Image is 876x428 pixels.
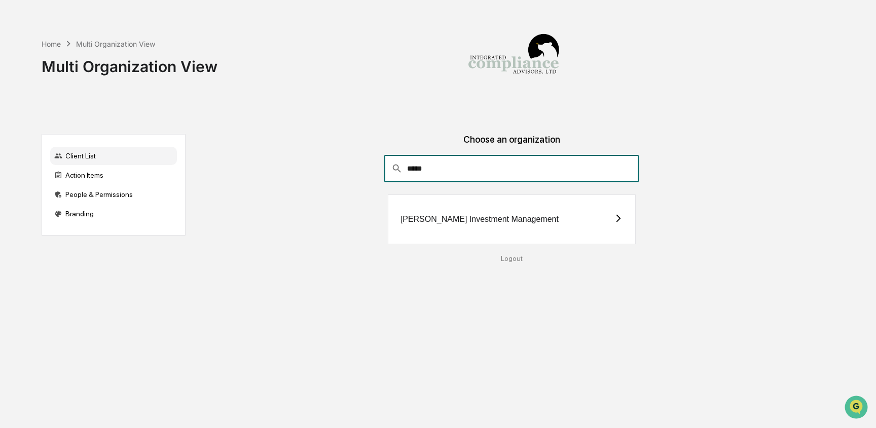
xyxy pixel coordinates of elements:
[20,128,65,138] span: Preclearance
[34,88,128,96] div: We're available if you need us!
[42,49,217,76] div: Multi Organization View
[400,215,559,224] div: [PERSON_NAME] Investment Management
[76,40,155,48] div: Multi Organization View
[10,148,18,156] div: 🔎
[6,143,68,161] a: 🔎Data Lookup
[10,78,28,96] img: 1746055101610-c473b297-6a78-478c-a979-82029cc54cd1
[10,129,18,137] div: 🖐️
[71,172,123,180] a: Powered byPylon
[50,205,177,223] div: Branding
[69,124,130,142] a: 🗄️Attestations
[50,166,177,184] div: Action Items
[101,172,123,180] span: Pylon
[34,78,166,88] div: Start new chat
[74,129,82,137] div: 🗄️
[844,394,871,422] iframe: Open customer support
[50,185,177,204] div: People & Permissions
[20,147,64,157] span: Data Lookup
[10,21,185,38] p: How can we help?
[172,81,185,93] button: Start new chat
[463,8,564,110] img: Integrated Compliance Advisors
[194,254,830,262] div: Logout
[6,124,69,142] a: 🖐️Preclearance
[84,128,126,138] span: Attestations
[42,40,61,48] div: Home
[50,147,177,165] div: Client List
[384,155,639,182] div: consultant-dashboard__filter-organizations-search-bar
[194,134,830,155] div: Choose an organization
